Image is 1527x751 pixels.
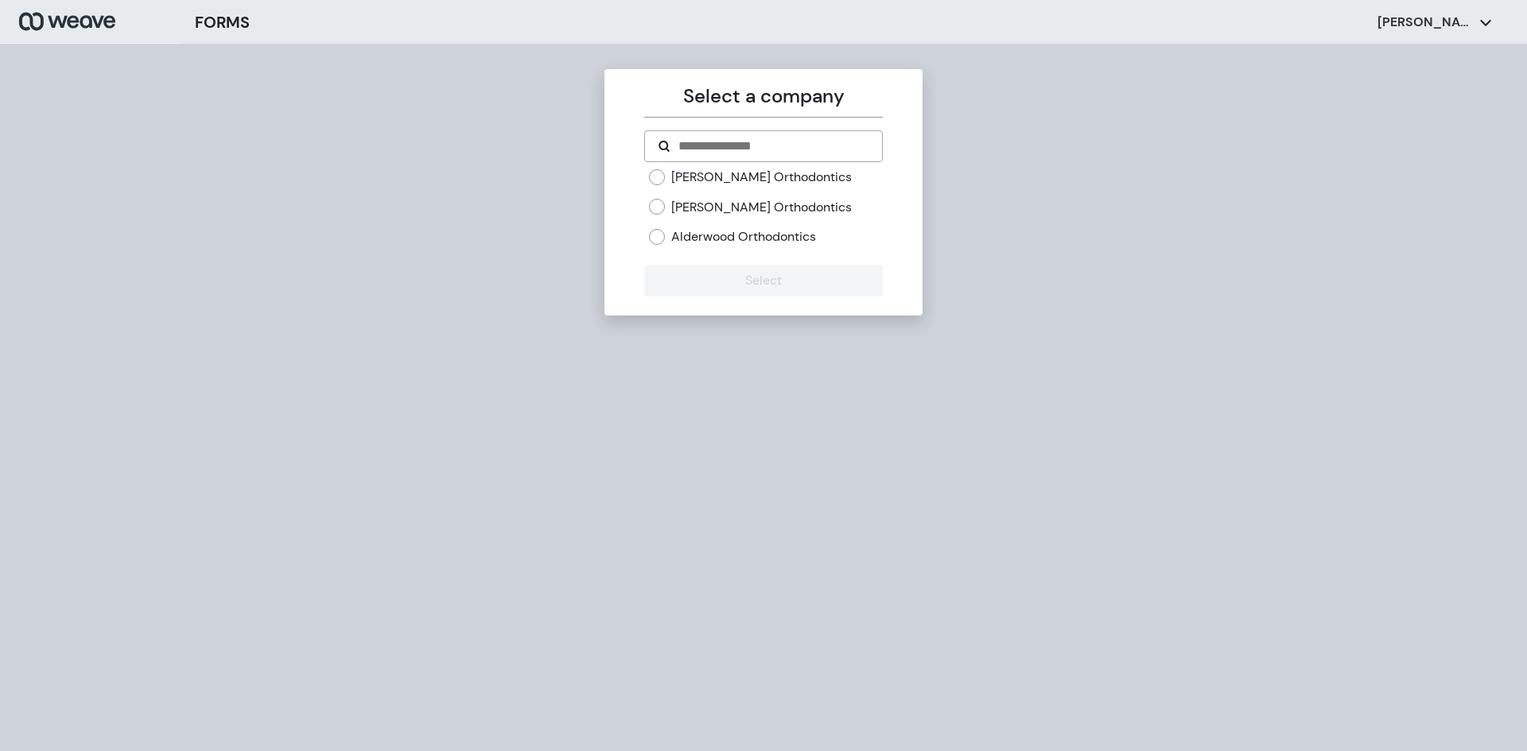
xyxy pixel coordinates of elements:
[644,265,882,296] button: Select
[671,168,852,186] label: [PERSON_NAME] Orthodontics
[677,137,868,156] input: Search
[1377,14,1473,31] p: [PERSON_NAME]
[671,228,816,246] label: Alderwood Orthodontics
[671,199,852,216] label: [PERSON_NAME] Orthodontics
[644,82,882,110] p: Select a company
[195,10,250,34] h3: FORMS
